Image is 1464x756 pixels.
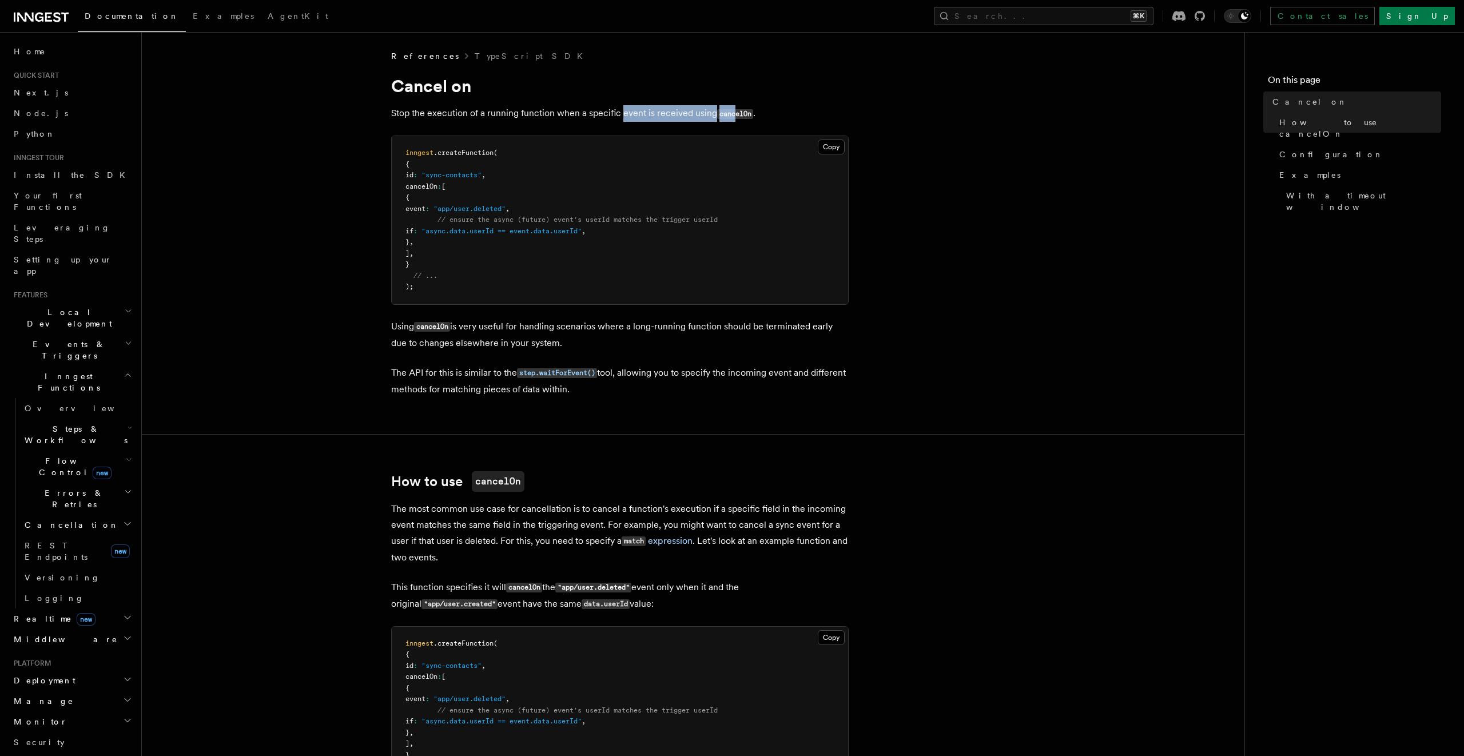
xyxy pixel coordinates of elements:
[648,535,693,546] a: expression
[20,423,128,446] span: Steps & Workflows
[9,732,134,753] a: Security
[25,404,142,413] span: Overview
[441,673,445,681] span: [
[1286,190,1441,213] span: With a timeout window
[421,171,482,179] span: "sync-contacts"
[85,11,179,21] span: Documentation
[391,579,849,612] p: This function specifies it will the event only when it and the original event have the same value:
[9,302,134,334] button: Local Development
[433,639,494,647] span: .createFunction
[78,3,186,32] a: Documentation
[425,695,429,703] span: :
[421,662,482,670] span: "sync-contacts"
[413,171,417,179] span: :
[20,515,134,535] button: Cancellation
[405,695,425,703] span: event
[506,583,542,592] code: cancelOn
[437,673,441,681] span: :
[409,729,413,737] span: ,
[421,717,582,725] span: "async.data.userId == event.data.userId"
[413,717,417,725] span: :
[582,599,630,609] code: data.userId
[9,165,134,185] a: Install the SDK
[20,398,134,419] a: Overview
[20,451,134,483] button: Flow Controlnew
[405,160,409,168] span: {
[9,398,134,608] div: Inngest Functions
[1224,9,1251,23] button: Toggle dark mode
[391,501,849,566] p: The most common use case for cancellation is to cancel a function's execution if a specific field...
[186,3,261,31] a: Examples
[9,371,124,393] span: Inngest Functions
[1131,10,1147,22] kbd: ⌘K
[9,291,47,300] span: Features
[441,182,445,190] span: [
[14,191,82,212] span: Your first Functions
[9,41,134,62] a: Home
[9,307,125,329] span: Local Development
[1282,185,1441,217] a: With a timeout window
[9,716,67,727] span: Monitor
[475,50,590,62] a: TypeScript SDK
[1275,144,1441,165] a: Configuration
[20,588,134,608] a: Logging
[405,650,409,658] span: {
[268,11,328,21] span: AgentKit
[9,103,134,124] a: Node.js
[506,695,510,703] span: ,
[14,170,132,180] span: Install the SDK
[9,634,118,645] span: Middleware
[1272,96,1347,108] span: Cancel on
[1268,91,1441,112] a: Cancel on
[413,227,417,235] span: :
[409,238,413,246] span: ,
[9,82,134,103] a: Next.js
[494,639,498,647] span: (
[405,182,437,190] span: cancelOn
[433,149,494,157] span: .createFunction
[437,216,718,224] span: // ensure the async (future) event's userId matches the trigger userId
[405,717,413,725] span: if
[20,535,134,567] a: REST Endpointsnew
[1279,169,1340,181] span: Examples
[20,419,134,451] button: Steps & Workflows
[433,205,506,213] span: "app/user.deleted"
[437,706,718,714] span: // ensure the async (future) event's userId matches the trigger userId
[1275,165,1441,185] a: Examples
[405,193,409,201] span: {
[9,670,134,691] button: Deployment
[261,3,335,31] a: AgentKit
[405,249,409,257] span: ]
[482,171,486,179] span: ,
[14,223,110,244] span: Leveraging Steps
[9,629,134,650] button: Middleware
[409,249,413,257] span: ,
[405,662,413,670] span: id
[9,711,134,732] button: Monitor
[14,255,112,276] span: Setting up your app
[14,129,55,138] span: Python
[506,205,510,213] span: ,
[482,662,486,670] span: ,
[20,567,134,588] a: Versioning
[1279,117,1441,140] span: How to use cancelOn
[391,50,459,62] span: References
[77,613,96,626] span: new
[818,630,845,645] button: Copy
[9,249,134,281] a: Setting up your app
[582,227,586,235] span: ,
[622,536,646,546] code: match
[9,659,51,668] span: Platform
[9,185,134,217] a: Your first Functions
[9,124,134,144] a: Python
[517,368,597,378] code: step.waitForEvent()
[9,613,96,624] span: Realtime
[14,109,68,118] span: Node.js
[517,367,597,378] a: step.waitForEvent()
[9,608,134,629] button: Realtimenew
[405,205,425,213] span: event
[391,365,849,397] p: The API for this is similar to the tool, allowing you to specify the incoming event and different...
[582,717,586,725] span: ,
[405,684,409,692] span: {
[9,339,125,361] span: Events & Triggers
